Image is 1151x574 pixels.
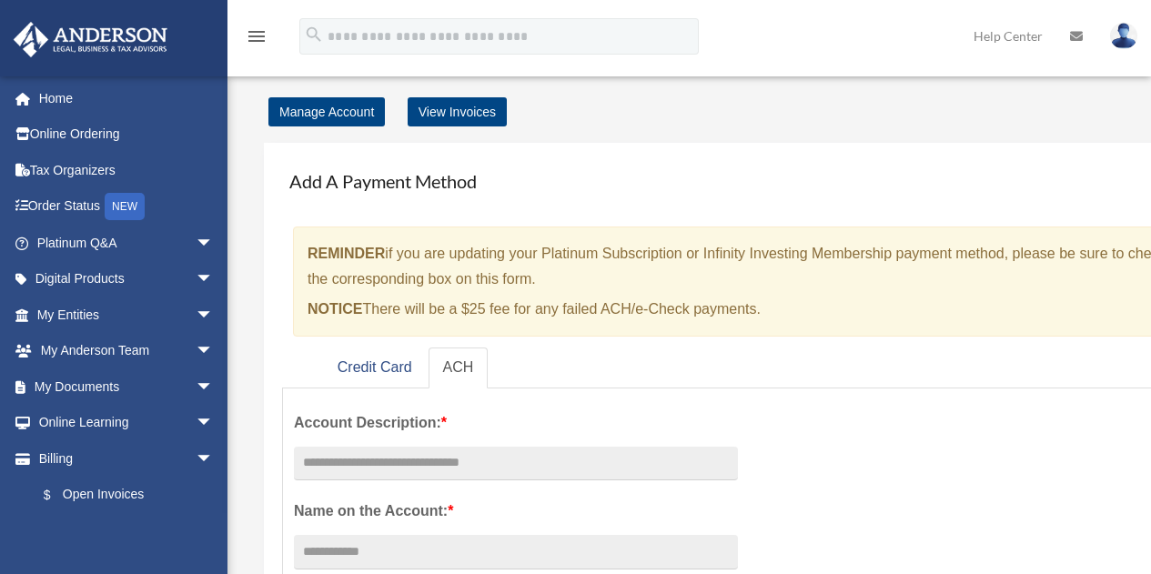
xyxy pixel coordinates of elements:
[13,297,241,333] a: My Entitiesarrow_drop_down
[13,225,241,261] a: Platinum Q&Aarrow_drop_down
[308,246,385,261] strong: REMINDER
[304,25,324,45] i: search
[8,22,173,57] img: Anderson Advisors Platinum Portal
[196,440,232,478] span: arrow_drop_down
[196,261,232,298] span: arrow_drop_down
[294,498,738,524] label: Name on the Account:
[13,440,241,477] a: Billingarrow_drop_down
[246,25,268,47] i: menu
[13,405,241,441] a: Online Learningarrow_drop_down
[196,405,232,442] span: arrow_drop_down
[1110,23,1137,49] img: User Pic
[294,410,738,436] label: Account Description:
[196,225,232,262] span: arrow_drop_down
[13,80,241,116] a: Home
[246,32,268,47] a: menu
[13,116,241,153] a: Online Ordering
[105,193,145,220] div: NEW
[13,188,241,226] a: Order StatusNEW
[196,368,232,406] span: arrow_drop_down
[13,152,241,188] a: Tax Organizers
[408,97,507,126] a: View Invoices
[13,333,241,369] a: My Anderson Teamarrow_drop_down
[268,97,385,126] a: Manage Account
[54,484,63,507] span: $
[196,333,232,370] span: arrow_drop_down
[196,297,232,334] span: arrow_drop_down
[323,347,427,388] a: Credit Card
[13,368,241,405] a: My Documentsarrow_drop_down
[25,477,241,514] a: $Open Invoices
[13,261,241,297] a: Digital Productsarrow_drop_down
[308,301,362,317] strong: NOTICE
[429,347,489,388] a: ACH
